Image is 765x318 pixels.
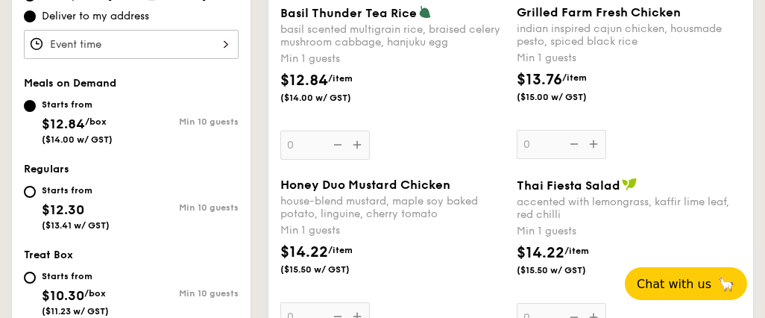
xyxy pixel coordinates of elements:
span: Grilled Farm Fresh Chicken [517,5,681,19]
div: Min 1 guests [517,224,741,239]
input: Starts from$12.30($13.41 w/ GST)Min 10 guests [24,186,36,198]
span: /item [564,246,589,256]
div: Min 1 guests [280,223,505,238]
div: Min 10 guests [131,288,239,299]
span: $12.30 [42,202,84,218]
span: ($14.00 w/ GST) [280,92,363,104]
span: /box [84,288,106,299]
span: ($15.50 w/ GST) [280,264,363,275]
div: Starts from [42,184,110,196]
img: icon-vegan.f8ff3823.svg [622,178,637,191]
div: Min 1 guests [280,52,505,66]
input: Deliver to my address [24,10,36,22]
span: Deliver to my address [42,9,149,24]
div: Min 1 guests [517,51,741,66]
div: Starts from [42,99,113,110]
span: Honey Duo Mustard Chicken [280,178,450,192]
span: $13.76 [517,71,562,89]
span: Thai Fiesta Salad [517,178,620,193]
span: /item [328,245,353,255]
span: Regulars [24,163,69,175]
img: icon-vegetarian.fe4039eb.svg [418,5,432,19]
div: Starts from [42,270,109,282]
span: /item [328,73,353,84]
span: Meals on Demand [24,77,116,90]
span: Chat with us [637,277,711,291]
div: basil scented multigrain rice, braised celery mushroom cabbage, hanjuku egg [280,23,505,49]
span: 🦙 [717,275,735,293]
span: $14.22 [280,243,328,261]
input: Event time [24,30,239,59]
span: /item [562,72,587,83]
span: ($15.00 w/ GST) [517,91,599,103]
span: $14.22 [517,244,564,262]
div: Min 10 guests [131,116,239,127]
span: ($11.23 w/ GST) [42,306,109,317]
div: Min 10 guests [131,202,239,213]
span: ($13.41 w/ GST) [42,220,110,231]
div: accented with lemongrass, kaffir lime leaf, red chilli [517,196,741,221]
span: Treat Box [24,249,73,261]
span: ($15.50 w/ GST) [517,264,599,276]
div: house-blend mustard, maple soy baked potato, linguine, cherry tomato [280,195,505,220]
button: Chat with us🦙 [625,267,747,300]
input: Starts from$10.30/box($11.23 w/ GST)Min 10 guests [24,272,36,284]
span: $10.30 [42,287,84,304]
span: $12.84 [280,72,328,90]
span: ($14.00 w/ GST) [42,134,113,145]
div: indian inspired cajun chicken, housmade pesto, spiced black rice [517,22,741,48]
span: $12.84 [42,116,85,132]
input: Starts from$12.84/box($14.00 w/ GST)Min 10 guests [24,100,36,112]
span: /box [85,116,107,127]
span: Basil Thunder Tea Rice [280,6,417,20]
